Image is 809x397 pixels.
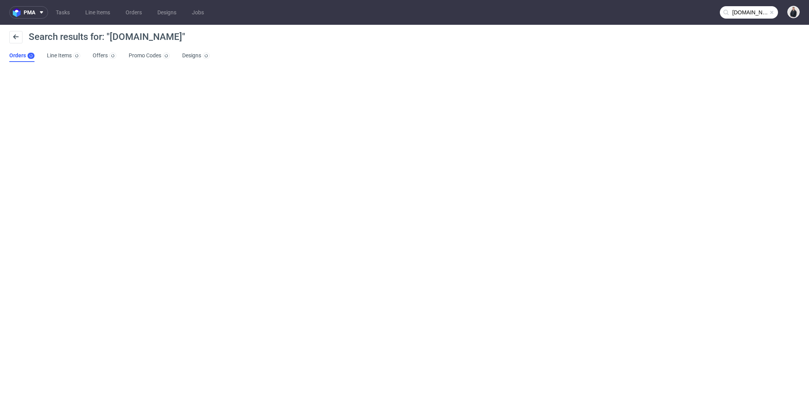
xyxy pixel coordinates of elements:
[9,6,48,19] button: pma
[187,6,209,19] a: Jobs
[9,50,34,62] a: Orders
[153,6,181,19] a: Designs
[129,50,170,62] a: Promo Codes
[51,6,74,19] a: Tasks
[29,31,185,42] span: Search results for: "[DOMAIN_NAME]"
[93,50,116,62] a: Offers
[121,6,147,19] a: Orders
[788,7,799,17] img: Adrian Margula
[47,50,80,62] a: Line Items
[13,8,24,17] img: logo
[182,50,210,62] a: Designs
[24,10,35,15] span: pma
[81,6,115,19] a: Line Items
